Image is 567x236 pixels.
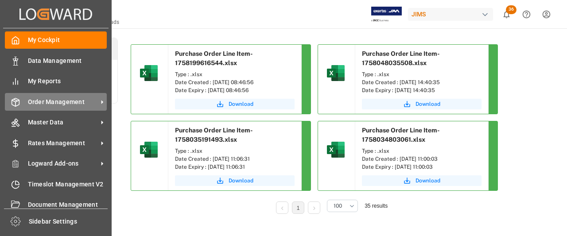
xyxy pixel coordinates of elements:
[371,7,402,22] img: Exertis%20JAM%20-%20Email%20Logo.jpg_1722504956.jpg
[229,177,253,185] span: Download
[175,175,295,186] button: Download
[292,201,304,214] li: 1
[362,78,482,86] div: Date Created : [DATE] 14:40:35
[29,217,108,226] span: Sidebar Settings
[28,139,98,148] span: Rates Management
[416,177,440,185] span: Download
[28,180,107,189] span: Timeslot Management V2
[175,86,295,94] div: Date Expiry : [DATE] 08:46:56
[506,5,517,14] span: 36
[517,4,536,24] button: Help Center
[5,52,107,69] a: Data Management
[497,4,517,24] button: show 36 new notifications
[28,97,98,107] span: Order Management
[362,175,482,186] button: Download
[408,6,497,23] button: JIMS
[362,99,482,109] button: Download
[175,163,295,171] div: Date Expiry : [DATE] 11:06:31
[297,205,300,211] a: 1
[28,56,107,66] span: Data Management
[276,201,288,214] li: Previous Page
[325,139,346,160] img: microsoft-excel-2019--v1.png
[362,147,482,155] div: Type : .xlsx
[325,62,346,84] img: microsoft-excel-2019--v1.png
[229,100,253,108] span: Download
[28,200,107,209] span: Document Management
[175,50,253,66] span: Purchase Order Line Item-1758199616544.xlsx
[175,99,295,109] button: Download
[362,86,482,94] div: Date Expiry : [DATE] 14:40:35
[362,70,482,78] div: Type : .xlsx
[408,8,493,21] div: JIMS
[175,70,295,78] div: Type : .xlsx
[327,200,358,212] button: open menu
[334,202,342,210] span: 100
[362,50,440,66] span: Purchase Order Line Item-1758048035508.xlsx
[28,35,107,45] span: My Cockpit
[5,73,107,90] a: My Reports
[308,201,320,214] li: Next Page
[175,155,295,163] div: Date Created : [DATE] 11:06:31
[138,139,159,160] img: microsoft-excel-2019--v1.png
[362,155,482,163] div: Date Created : [DATE] 11:00:03
[28,77,107,86] span: My Reports
[175,78,295,86] div: Date Created : [DATE] 08:46:56
[5,196,107,213] a: Document Management
[175,127,253,143] span: Purchase Order Line Item-1758035191493.xlsx
[175,147,295,155] div: Type : .xlsx
[362,163,482,171] div: Date Expiry : [DATE] 11:00:03
[362,127,440,143] span: Purchase Order Line Item-1758034803061.xlsx
[28,159,98,168] span: Logward Add-ons
[138,62,159,84] img: microsoft-excel-2019--v1.png
[28,118,98,127] span: Master Data
[5,31,107,49] a: My Cockpit
[416,100,440,108] span: Download
[5,175,107,193] a: Timeslot Management V2
[365,203,388,209] span: 35 results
